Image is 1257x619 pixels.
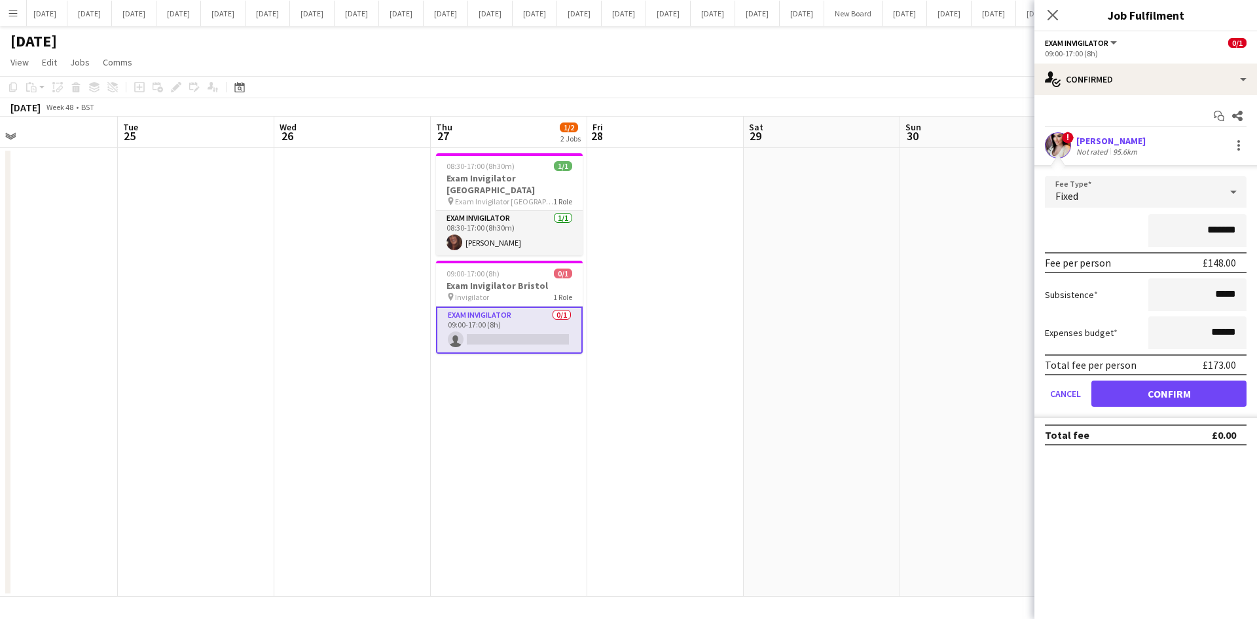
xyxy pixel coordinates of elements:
[1203,358,1236,371] div: £173.00
[10,56,29,68] span: View
[646,1,691,26] button: [DATE]
[747,128,763,143] span: 29
[592,121,603,133] span: Fri
[123,121,138,133] span: Tue
[103,56,132,68] span: Comms
[81,102,94,112] div: BST
[1110,147,1140,157] div: 95.6km
[436,153,583,255] app-job-card: 08:30-17:00 (8h30m)1/1Exam Invigilator [GEOGRAPHIC_DATA] Exam Invigilator [GEOGRAPHIC_DATA]1 Role...
[1045,48,1247,58] div: 09:00-17:00 (8h)
[112,1,156,26] button: [DATE]
[379,1,424,26] button: [DATE]
[455,197,553,206] span: Exam Invigilator [GEOGRAPHIC_DATA]
[65,54,95,71] a: Jobs
[280,121,297,133] span: Wed
[455,292,489,302] span: Invigilator
[560,122,578,132] span: 1/2
[513,1,557,26] button: [DATE]
[554,161,572,171] span: 1/1
[278,128,297,143] span: 26
[37,54,62,71] a: Edit
[1091,381,1247,407] button: Confirm
[446,161,515,171] span: 08:30-17:00 (8h30m)
[780,1,824,26] button: [DATE]
[1045,289,1098,301] label: Subsistence
[824,1,883,26] button: New Board
[1055,189,1078,202] span: Fixed
[10,101,41,114] div: [DATE]
[1034,7,1257,24] h3: Job Fulfilment
[1045,358,1137,371] div: Total fee per person
[554,269,572,278] span: 0/1
[1045,428,1089,441] div: Total fee
[1045,38,1108,48] span: Exam Invigilator
[436,307,583,354] app-card-role: Exam Invigilator0/109:00-17:00 (8h)
[67,1,112,26] button: [DATE]
[434,128,452,143] span: 27
[1045,38,1119,48] button: Exam Invigilator
[1045,327,1118,339] label: Expenses budget
[553,292,572,302] span: 1 Role
[201,1,246,26] button: [DATE]
[23,1,67,26] button: [DATE]
[1062,132,1074,143] span: !
[691,1,735,26] button: [DATE]
[246,1,290,26] button: [DATE]
[5,54,34,71] a: View
[1045,256,1111,269] div: Fee per person
[446,269,500,278] span: 09:00-17:00 (8h)
[883,1,927,26] button: [DATE]
[1045,381,1086,407] button: Cancel
[424,1,468,26] button: [DATE]
[335,1,379,26] button: [DATE]
[10,31,57,51] h1: [DATE]
[557,1,602,26] button: [DATE]
[553,197,572,206] span: 1 Role
[98,54,137,71] a: Comms
[436,280,583,291] h3: Exam Invigilator Bristol
[436,121,452,133] span: Thu
[903,128,921,143] span: 30
[436,172,583,196] h3: Exam Invigilator [GEOGRAPHIC_DATA]
[560,134,581,143] div: 2 Jobs
[436,211,583,255] app-card-role: Exam Invigilator1/108:30-17:00 (8h30m)[PERSON_NAME]
[1076,135,1146,147] div: [PERSON_NAME]
[927,1,972,26] button: [DATE]
[121,128,138,143] span: 25
[905,121,921,133] span: Sun
[43,102,76,112] span: Week 48
[1228,38,1247,48] span: 0/1
[468,1,513,26] button: [DATE]
[735,1,780,26] button: [DATE]
[1016,1,1061,26] button: [DATE]
[602,1,646,26] button: [DATE]
[591,128,603,143] span: 28
[70,56,90,68] span: Jobs
[156,1,201,26] button: [DATE]
[1076,147,1110,157] div: Not rated
[436,261,583,354] app-job-card: 09:00-17:00 (8h)0/1Exam Invigilator Bristol Invigilator1 RoleExam Invigilator0/109:00-17:00 (8h)
[749,121,763,133] span: Sat
[290,1,335,26] button: [DATE]
[972,1,1016,26] button: [DATE]
[1203,256,1236,269] div: £148.00
[42,56,57,68] span: Edit
[1212,428,1236,441] div: £0.00
[1034,64,1257,95] div: Confirmed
